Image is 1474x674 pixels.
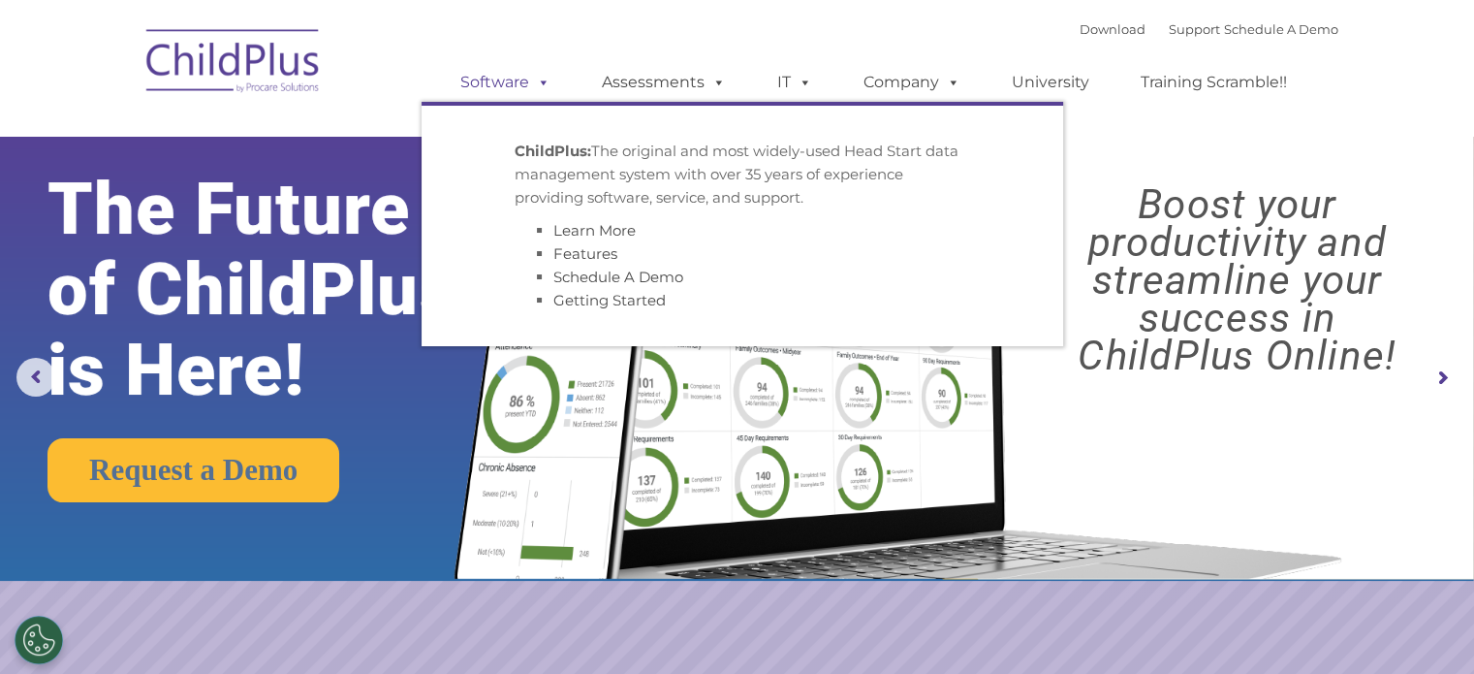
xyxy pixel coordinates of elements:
span: Phone number [269,208,352,222]
a: University [992,63,1109,102]
a: Request a Demo [47,438,339,502]
a: Software [441,63,570,102]
img: ChildPlus by Procare Solutions [137,16,330,112]
rs-layer: The Future of ChildPlus is Here! [47,169,518,410]
a: Company [844,63,980,102]
font: | [1080,21,1338,37]
p: The original and most widely-used Head Start data management system with over 35 years of experie... [515,140,970,209]
strong: ChildPlus: [515,142,591,160]
a: Assessments [582,63,745,102]
a: Support [1169,21,1220,37]
a: Getting Started [553,291,666,309]
a: Training Scramble!! [1121,63,1306,102]
a: Schedule A Demo [1224,21,1338,37]
a: Learn More [553,221,636,240]
a: Download [1080,21,1145,37]
a: IT [758,63,831,102]
button: Cookies Settings [15,616,63,664]
rs-layer: Boost your productivity and streamline your success in ChildPlus Online! [1019,185,1456,374]
a: Features [553,244,617,263]
a: Schedule A Demo [553,268,683,286]
span: Last name [269,128,329,143]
